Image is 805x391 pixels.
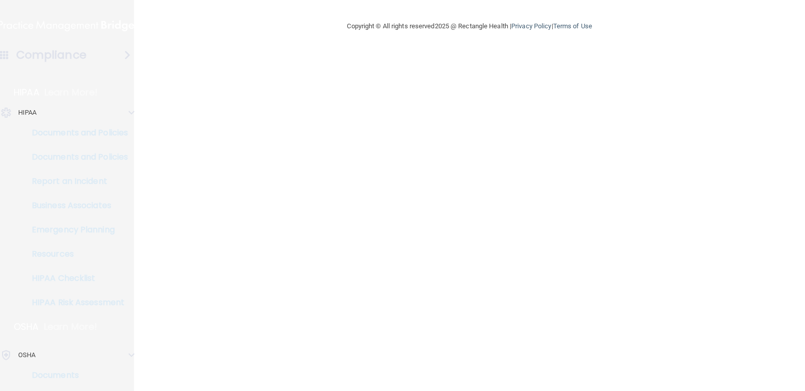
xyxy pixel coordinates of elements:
[553,22,592,30] a: Terms of Use
[511,22,551,30] a: Privacy Policy
[285,10,654,42] div: Copyright © All rights reserved 2025 @ Rectangle Health | |
[7,128,145,138] p: Documents and Policies
[7,176,145,186] p: Report an Incident
[18,107,37,119] p: HIPAA
[14,321,39,333] p: OSHA
[18,349,35,361] p: OSHA
[7,225,145,235] p: Emergency Planning
[44,321,98,333] p: Learn More!
[14,86,39,99] p: HIPAA
[7,152,145,162] p: Documents and Policies
[7,201,145,211] p: Business Associates
[44,86,98,99] p: Learn More!
[7,249,145,259] p: Resources
[7,298,145,308] p: HIPAA Risk Assessment
[16,48,86,62] h4: Compliance
[7,370,145,380] p: Documents
[7,273,145,283] p: HIPAA Checklist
